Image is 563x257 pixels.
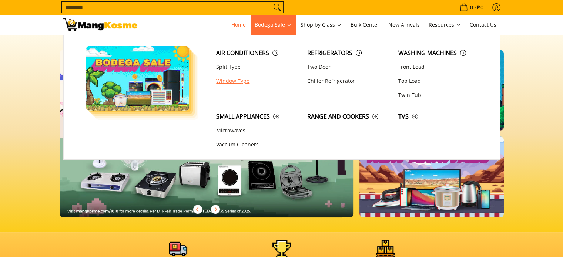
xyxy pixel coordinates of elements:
[388,21,420,28] span: New Arrivals
[466,15,500,35] a: Contact Us
[63,18,137,31] img: Mang Kosme: Your Home Appliances Warehouse Sale Partner!
[304,74,395,88] a: Chiller Refrigerator
[351,21,379,28] span: Bulk Center
[470,21,496,28] span: Contact Us
[212,74,304,88] a: Window Type
[216,48,300,58] span: Air Conditioners
[212,109,304,124] a: Small Appliances
[190,201,206,217] button: Previous
[251,15,295,35] a: Bodega Sale
[429,20,461,30] span: Resources
[458,3,486,11] span: •
[469,5,474,10] span: 0
[398,112,482,121] span: TVs
[271,2,283,13] button: Search
[395,60,486,74] a: Front Load
[395,109,486,124] a: TVs
[216,112,300,121] span: Small Appliances
[212,46,304,60] a: Air Conditioners
[297,15,345,35] a: Shop by Class
[307,112,391,121] span: Range and Cookers
[395,88,486,102] a: Twin Tub
[385,15,423,35] a: New Arrivals
[476,5,485,10] span: ₱0
[301,20,342,30] span: Shop by Class
[307,48,391,58] span: Refrigerators
[231,21,246,28] span: Home
[398,48,482,58] span: Washing Machines
[86,46,190,111] img: Bodega Sale
[212,60,304,74] a: Split Type
[212,124,304,138] a: Microwaves
[395,74,486,88] a: Top Load
[207,201,224,217] button: Next
[228,15,249,35] a: Home
[255,20,292,30] span: Bodega Sale
[347,15,383,35] a: Bulk Center
[425,15,465,35] a: Resources
[304,60,395,74] a: Two Door
[304,46,395,60] a: Refrigerators
[212,138,304,152] a: Vaccum Cleaners
[395,46,486,60] a: Washing Machines
[304,109,395,124] a: Range and Cookers
[60,50,378,229] a: More
[145,15,500,35] nav: Main Menu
